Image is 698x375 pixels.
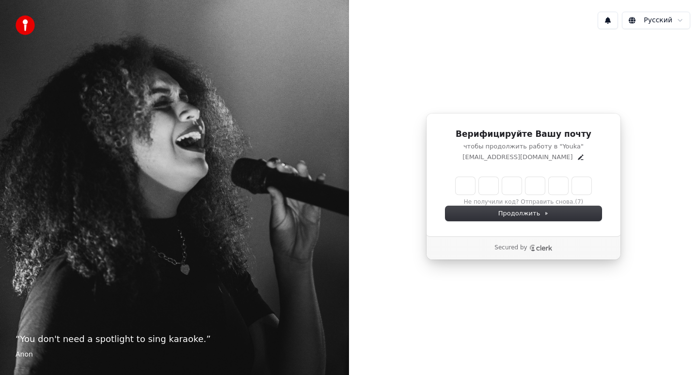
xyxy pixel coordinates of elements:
input: Enter verification code [456,177,591,195]
p: [EMAIL_ADDRESS][DOMAIN_NAME] [462,153,572,162]
p: “ You don't need a spotlight to sing karaoke. ” [16,332,333,346]
p: чтобы продолжить работу в "Youka" [445,142,602,151]
button: Продолжить [445,206,602,221]
button: Edit [577,153,585,161]
h1: Верифицируйте Вашу почту [445,129,602,140]
span: Продолжить [498,209,549,218]
footer: Anon [16,350,333,359]
img: youka [16,16,35,35]
p: Secured by [494,244,527,252]
a: Clerk logo [529,245,553,251]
